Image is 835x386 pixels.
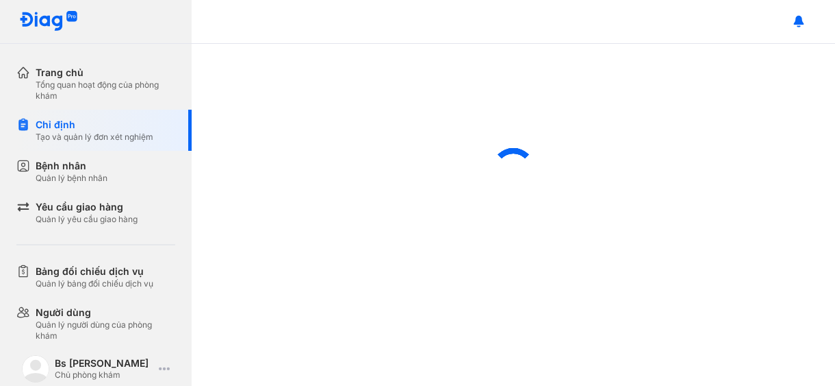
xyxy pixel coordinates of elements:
div: Bệnh nhân [36,159,107,173]
div: Chỉ định [36,118,153,132]
div: Tạo và quản lý đơn xét nghiệm [36,132,153,143]
div: Trang chủ [36,66,175,80]
img: logo [22,355,49,383]
div: Quản lý yêu cầu giao hàng [36,214,138,225]
div: Quản lý người dùng của phòng khám [36,319,175,341]
div: Bảng đối chiếu dịch vụ [36,265,153,278]
div: Tổng quan hoạt động của phòng khám [36,80,175,101]
div: Quản lý bảng đối chiếu dịch vụ [36,278,153,289]
div: Người dùng [36,306,175,319]
div: Bs [PERSON_NAME] [55,357,153,370]
img: logo [19,11,78,32]
div: Yêu cầu giao hàng [36,200,138,214]
div: Chủ phòng khám [55,370,153,381]
div: Quản lý bệnh nhân [36,173,107,184]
